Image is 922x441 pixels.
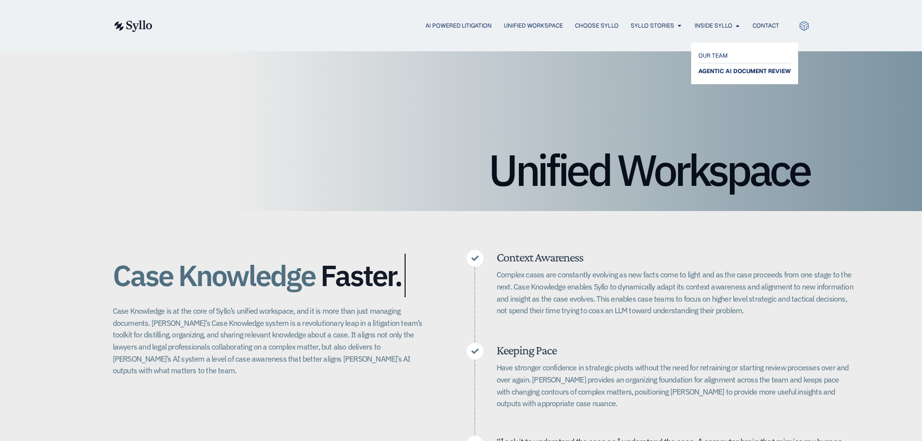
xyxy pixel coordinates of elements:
a: Contact [753,21,779,30]
p: Have stronger confidence in strategic pivots without the need for retraining or starting review p... [497,362,854,410]
h1: Unified Workspace [113,148,810,192]
h5: Context Awareness [497,250,854,265]
a: Unified Workspace [504,21,563,30]
a: Choose Syllo [575,21,619,30]
a: OUR TEAM [698,50,791,61]
p: Case Knowledge is at the core of Syllo’s unified workspace, and it is more than just managing doc... [113,305,428,377]
a: AGENTIC AI DOCUMENT REVIEW [698,65,791,77]
span: Faster. [320,259,402,291]
a: Syllo Stories [631,21,674,30]
a: Inside Syllo [695,21,732,30]
h5: Keeping Pace [497,343,854,358]
div: Menu Toggle [172,21,779,30]
p: Complex cases are constantly evolving as new facts come to light and as the case proceeds from on... [497,269,854,317]
span: Case Knowledge [113,254,315,297]
nav: Menu [172,21,779,30]
img: syllo [113,20,152,32]
span: OUR TEAM [698,50,728,61]
a: AI Powered Litigation [425,21,492,30]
